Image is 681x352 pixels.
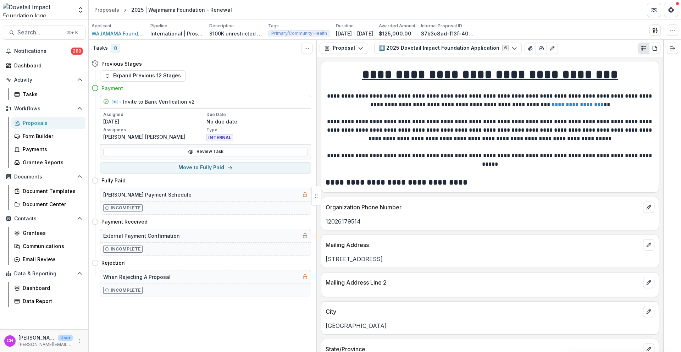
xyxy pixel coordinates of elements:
[131,6,232,13] div: 2025 | Wajamama Foundation - Renewal
[14,62,80,69] div: Dashboard
[150,23,167,29] p: Pipeline
[65,29,79,37] div: ⌘ + K
[93,45,108,51] h3: Tasks
[11,130,85,142] a: Form Builder
[11,156,85,168] a: Grantee Reports
[150,30,204,37] p: International | Prospects Pipeline
[17,29,62,36] span: Search...
[92,30,145,37] a: WAJAMAMA Foundation
[525,43,536,54] button: View Attached Files
[11,117,85,129] a: Proposals
[643,202,654,213] button: edit
[100,162,311,174] button: Move to Fully Paid
[11,88,85,100] a: Tasks
[326,217,654,226] p: 12026179514
[103,111,205,118] p: Assigned
[643,277,654,288] button: edit
[103,232,180,240] h5: External Payment Confirmation
[374,43,522,54] button: 4️⃣ 2025 Dovetail Impact Foundation Application6
[92,5,235,15] nav: breadcrumb
[326,278,640,287] p: Mailing Address Line 2
[11,240,85,252] a: Communications
[3,26,85,40] button: Search...
[638,43,649,54] button: Plaintext view
[3,213,85,224] button: Open Contacts
[206,134,233,141] span: INTERNAL
[209,23,234,29] p: Description
[11,185,85,197] a: Document Templates
[326,255,654,263] p: [STREET_ADDRESS]
[23,242,80,250] div: Communications
[320,43,368,54] button: Proposal
[379,30,411,37] p: $125,000.00
[326,203,640,211] p: Organization Phone Number
[3,268,85,279] button: Open Data & Reporting
[23,119,80,127] div: Proposals
[547,43,558,54] button: Edit as form
[101,259,125,266] h4: Rejection
[3,74,85,86] button: Open Activity
[18,341,73,348] p: [PERSON_NAME][EMAIL_ADDRESS][DOMAIN_NAME]
[379,23,415,29] p: Awarded Amount
[3,3,73,17] img: Dovetail Impact Foundation logo
[11,198,85,210] a: Document Center
[112,98,195,105] h5: 📧 - Invite to Bank Verification v2
[101,84,123,92] h4: Payment
[649,43,660,54] button: PDF view
[667,43,678,54] button: Expand right
[643,306,654,317] button: edit
[664,3,678,17] button: Get Help
[336,23,354,29] p: Duration
[11,282,85,294] a: Dashboard
[71,48,83,55] span: 280
[7,339,13,343] div: Courtney Eker Hardy
[103,273,171,281] h5: When Rejecting A Proposal
[326,321,654,330] p: [GEOGRAPHIC_DATA]
[23,200,80,208] div: Document Center
[103,127,205,133] p: Assignees
[326,241,640,249] p: Mailing Address
[11,227,85,239] a: Grantees
[111,205,141,211] p: Incomplete
[94,6,119,13] div: Proposals
[301,43,312,54] button: Toggle View Cancelled Tasks
[3,103,85,114] button: Open Workflows
[326,307,640,316] p: City
[23,90,80,98] div: Tasks
[14,106,74,112] span: Workflows
[23,255,80,263] div: Email Review
[92,23,111,29] p: Applicant
[647,3,661,17] button: Partners
[3,171,85,182] button: Open Documents
[14,271,74,277] span: Data & Reporting
[11,143,85,155] a: Payments
[3,60,85,71] a: Dashboard
[23,284,80,292] div: Dashboard
[111,246,141,252] p: Incomplete
[103,191,192,198] h5: [PERSON_NAME] Payment Schedule
[103,118,205,125] p: [DATE]
[3,45,85,57] button: Notifications280
[101,218,148,225] h4: Payment Received
[11,253,85,265] a: Email Review
[101,60,142,67] h4: Previous Stages
[206,111,308,118] p: Due Date
[76,337,84,345] button: More
[11,295,85,307] a: Data Report
[101,177,126,184] h4: Fully Paid
[206,118,308,125] p: No due date
[23,229,80,237] div: Grantees
[23,297,80,305] div: Data Report
[14,77,74,83] span: Activity
[58,335,73,341] p: User
[14,48,71,54] span: Notifications
[206,127,308,133] p: Type
[76,3,85,17] button: Open entity switcher
[14,216,74,222] span: Contacts
[23,145,80,153] div: Payments
[23,132,80,140] div: Form Builder
[111,44,120,53] span: 0
[421,30,474,37] p: 37b3c8ad-f13f-4049-9257-5342c6db9929
[111,287,141,293] p: Incomplete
